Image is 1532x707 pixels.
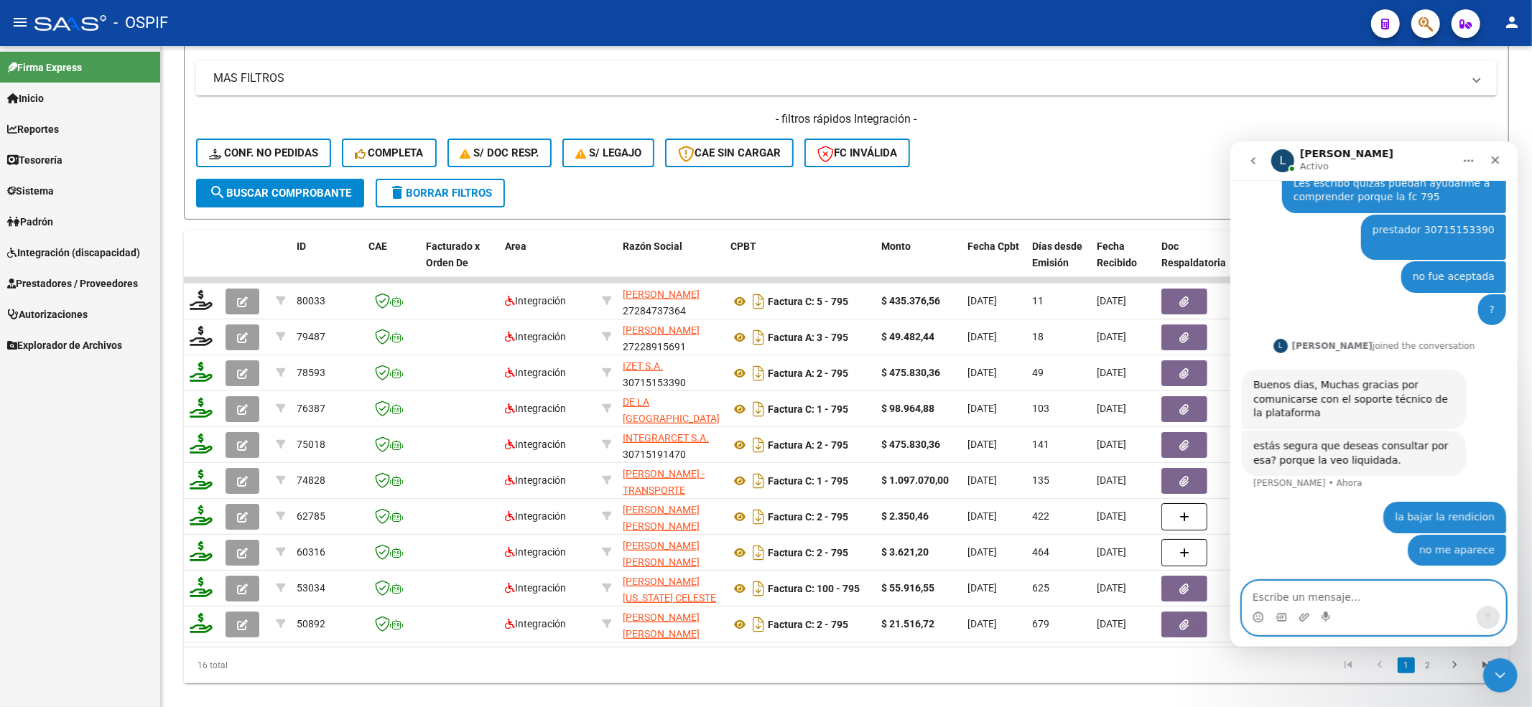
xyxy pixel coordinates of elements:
[881,367,940,378] strong: $ 475.830,36
[1032,618,1049,629] span: 679
[1032,546,1049,558] span: 464
[505,331,566,342] span: Integración
[623,612,700,640] span: [PERSON_NAME] [PERSON_NAME]
[623,504,700,532] span: [PERSON_NAME] [PERSON_NAME]
[196,179,364,207] button: Buscar Comprobante
[1472,657,1500,673] a: go to last page
[623,394,719,424] div: 27378674110
[967,510,997,522] span: [DATE]
[7,337,122,353] span: Explorador de Archivos
[213,70,1462,86] mat-panel-title: MAS FILTROS
[967,331,997,342] span: [DATE]
[1097,403,1126,414] span: [DATE]
[768,511,848,523] strong: Factura C: 2 - 795
[623,609,719,640] div: 27289543223
[967,439,997,450] span: [DATE]
[1032,510,1049,522] span: 422
[623,540,700,568] span: [PERSON_NAME] [PERSON_NAME]
[881,331,934,342] strong: $ 49.482,44
[389,187,492,200] span: Borrar Filtros
[881,439,940,450] strong: $ 475.830,36
[749,541,768,564] i: Descargar documento
[730,240,756,252] span: CPBT
[768,583,860,594] strong: Factura C: 100 - 795
[505,618,566,629] span: Integración
[1032,295,1044,306] span: 11
[623,576,716,604] span: [PERSON_NAME][US_STATE] CELESTE
[1156,231,1242,294] datatable-header-cell: Doc Respaldatoria
[623,468,705,512] span: [PERSON_NAME] - TRANSPORTE DERQUI
[342,139,437,167] button: Completa
[1483,658,1518,693] iframe: Intercom live chat
[623,430,719,460] div: 30715191470
[1398,657,1415,673] a: 1
[1097,618,1126,629] span: [DATE]
[768,296,848,307] strong: Factura C: 5 - 795
[749,613,768,636] i: Descargar documento
[749,326,768,349] i: Descargar documento
[1032,240,1082,268] span: Días desde Emisión
[623,360,663,372] span: IZET S.A.
[355,146,424,159] span: Completa
[7,306,88,322] span: Autorizaciones
[113,7,168,39] span: - OSPIF
[768,547,848,558] strong: Factura C: 2 - 795
[1097,474,1126,486] span: [DATE]
[623,538,719,568] div: 27217071807
[1032,474,1049,486] span: 135
[1032,403,1049,414] span: 103
[1334,657,1362,673] a: go to first page
[623,324,700,336] span: [PERSON_NAME]
[623,289,700,300] span: [PERSON_NAME]
[623,286,719,317] div: 27284737364
[447,139,552,167] button: S/ Doc Resp.
[678,146,781,159] span: CAE SIN CARGAR
[291,231,363,294] datatable-header-cell: ID
[368,240,387,252] span: CAE
[505,367,566,378] span: Integración
[505,474,566,486] span: Integración
[725,231,876,294] datatable-header-cell: CPBT
[623,240,682,252] span: Razón Social
[1097,582,1126,594] span: [DATE]
[1097,546,1126,558] span: [DATE]
[623,466,719,496] div: 27177093519
[1503,14,1521,31] mat-icon: person
[209,146,318,159] span: Conf. no pedidas
[1032,331,1044,342] span: 18
[804,139,910,167] button: FC Inválida
[876,231,962,294] datatable-header-cell: Monto
[7,60,82,75] span: Firma Express
[1161,240,1226,268] span: Doc Respaldatoria
[881,403,934,414] strong: $ 98.964,88
[499,231,596,294] datatable-header-cell: Area
[749,362,768,385] i: Descargar documento
[376,179,505,207] button: Borrar Filtros
[297,510,325,522] span: 62785
[749,469,768,492] i: Descargar documento
[967,403,997,414] span: [DATE]
[297,331,325,342] span: 79487
[1097,331,1126,342] span: [DATE]
[209,187,351,200] span: Buscar Comprobante
[768,367,848,379] strong: Factura A: 2 - 795
[967,582,997,594] span: [DATE]
[617,231,725,294] datatable-header-cell: Razón Social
